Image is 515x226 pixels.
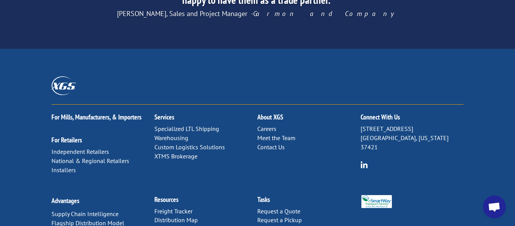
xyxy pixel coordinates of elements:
span: [PERSON_NAME], Sales and Project Manager - [117,9,398,18]
img: XGS_Logos_ALL_2024_All_White [51,76,76,95]
a: National & Regional Retailers [51,157,129,165]
a: Contact Us [257,143,285,151]
a: Resources [154,195,178,204]
a: Freight Tracker [154,207,193,215]
a: Distribution Map [154,216,198,224]
a: Independent Retailers [51,148,109,155]
p: [STREET_ADDRESS] [GEOGRAPHIC_DATA], [US_STATE] 37421 [361,124,464,152]
a: For Mills, Manufacturers, & Importers [51,113,141,121]
a: Advantages [51,196,79,205]
h2: Tasks [257,196,360,207]
a: Request a Pickup [257,216,302,224]
a: Request a Quote [257,207,300,215]
a: Warehousing [154,134,188,142]
img: Smartway_Logo [361,195,393,208]
h2: Connect With Us [361,114,464,124]
a: Meet the Team [257,134,295,142]
div: Open chat [483,195,506,218]
a: Careers [257,125,276,132]
a: Supply Chain Intelligence [51,210,119,218]
a: For Retailers [51,136,82,144]
a: Specialized LTL Shipping [154,125,219,132]
a: Custom Logistics Solutions [154,143,225,151]
img: group-6 [361,161,368,168]
a: About XGS [257,113,283,121]
a: XTMS Brokerage [154,152,197,160]
a: Installers [51,166,76,174]
em: Garmon and Company [253,9,398,18]
a: Services [154,113,174,121]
